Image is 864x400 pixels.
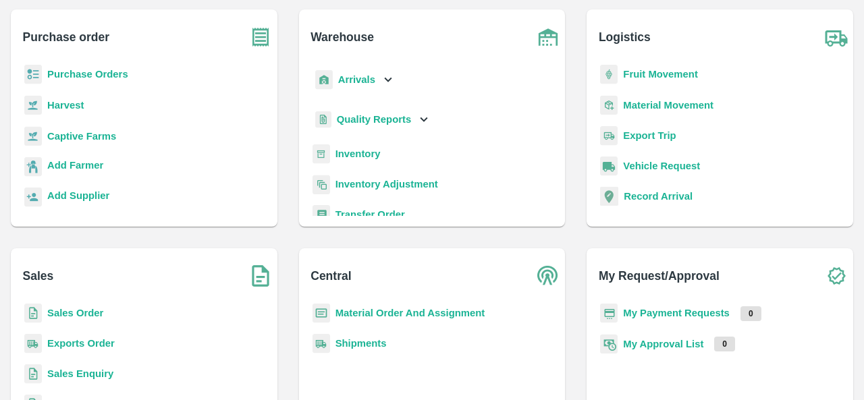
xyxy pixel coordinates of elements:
b: Central [310,266,351,285]
img: payment [600,304,618,323]
img: whInventory [313,144,330,164]
a: Harvest [47,100,84,111]
img: vehicle [600,156,618,176]
a: My Approval List [623,339,703,349]
b: Logistics [599,28,651,47]
img: approval [600,334,618,354]
a: Fruit Movement [623,69,698,80]
img: sales [24,304,42,323]
a: Material Order And Assignment [335,308,485,318]
img: whTransfer [313,205,330,225]
a: Record Arrival [624,191,693,202]
a: Transfer Order [335,209,405,220]
img: centralMaterial [313,304,330,323]
img: check [819,259,853,293]
img: recordArrival [600,187,618,206]
b: Add Farmer [47,160,103,171]
a: Exports Order [47,338,115,349]
img: fruit [600,65,618,84]
img: farmer [24,157,42,177]
a: Sales Order [47,308,103,318]
img: central [531,259,565,293]
img: harvest [24,95,42,115]
a: Sales Enquiry [47,368,113,379]
img: qualityReport [315,111,331,128]
img: sales [24,364,42,384]
a: Shipments [335,338,387,349]
b: Sales [23,266,54,285]
a: Inventory [335,148,381,159]
div: Quality Reports [313,106,432,134]
img: soSales [244,259,277,293]
div: Arrivals [313,65,396,95]
a: My Payment Requests [623,308,730,318]
b: Purchase order [23,28,109,47]
img: purchase [244,20,277,54]
img: harvest [24,126,42,146]
a: Material Movement [623,100,713,111]
b: Quality Reports [337,114,412,125]
a: Purchase Orders [47,69,128,80]
a: Inventory Adjustment [335,179,438,190]
a: Export Trip [623,130,676,141]
img: material [600,95,618,115]
img: inventory [313,175,330,194]
b: Arrivals [338,74,375,85]
a: Vehicle Request [623,161,700,171]
a: Add Supplier [47,188,109,206]
a: Captive Farms [47,131,116,142]
p: 0 [740,306,761,321]
img: shipments [24,334,42,353]
b: Warehouse [310,28,374,47]
a: Add Farmer [47,158,103,176]
img: delivery [600,126,618,146]
b: Add Supplier [47,190,109,201]
img: supplier [24,188,42,207]
p: 0 [714,337,735,351]
img: truck [819,20,853,54]
img: warehouse [531,20,565,54]
img: whArrival [315,70,333,90]
b: My Request/Approval [599,266,720,285]
img: shipments [313,334,330,353]
img: reciept [24,65,42,84]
